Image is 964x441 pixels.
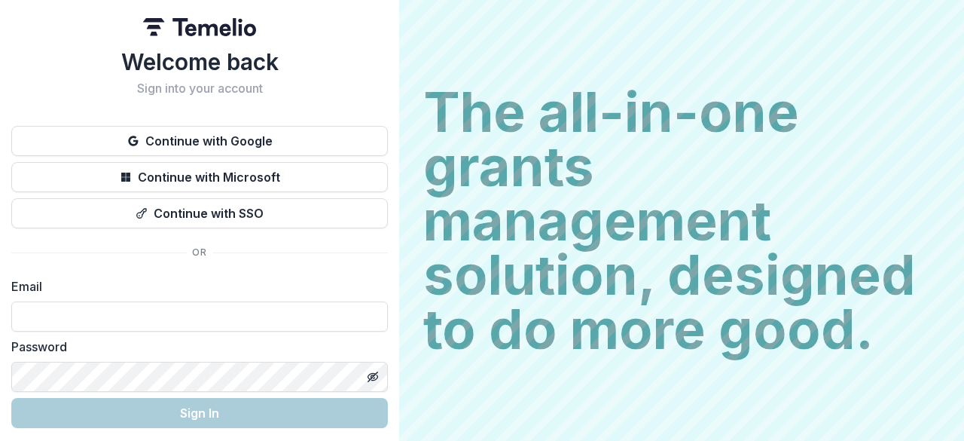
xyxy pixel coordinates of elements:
img: Temelio [143,18,256,36]
button: Sign In [11,398,388,428]
h2: Sign into your account [11,81,388,96]
button: Continue with SSO [11,198,388,228]
button: Continue with Google [11,126,388,156]
label: Password [11,338,379,356]
button: Continue with Microsoft [11,162,388,192]
button: Toggle password visibility [361,365,385,389]
label: Email [11,277,379,296]
h1: Welcome back [11,48,388,75]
